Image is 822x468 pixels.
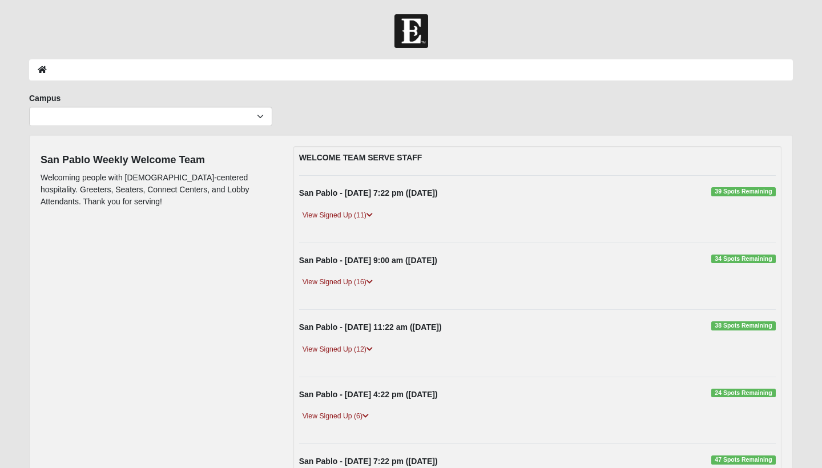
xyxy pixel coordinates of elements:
label: Campus [29,92,61,104]
strong: San Pablo - [DATE] 7:22 pm ([DATE]) [299,457,438,466]
h4: San Pablo Weekly Welcome Team [41,154,276,167]
strong: San Pablo - [DATE] 11:22 am ([DATE]) [299,322,442,332]
strong: San Pablo - [DATE] 7:22 pm ([DATE]) [299,188,438,197]
strong: San Pablo - [DATE] 4:22 pm ([DATE]) [299,390,438,399]
a: View Signed Up (12) [299,344,376,356]
span: 47 Spots Remaining [711,455,776,465]
strong: San Pablo - [DATE] 9:00 am ([DATE]) [299,256,437,265]
a: View Signed Up (16) [299,276,376,288]
img: Church of Eleven22 Logo [394,14,428,48]
span: 38 Spots Remaining [711,321,776,330]
p: Welcoming people with [DEMOGRAPHIC_DATA]-centered hospitality. Greeters, Seaters, Connect Centers... [41,172,276,208]
a: View Signed Up (6) [299,410,372,422]
span: 24 Spots Remaining [711,389,776,398]
span: 34 Spots Remaining [711,255,776,264]
a: View Signed Up (11) [299,209,376,221]
strong: WELCOME TEAM SERVE STAFF [299,153,422,162]
span: 39 Spots Remaining [711,187,776,196]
